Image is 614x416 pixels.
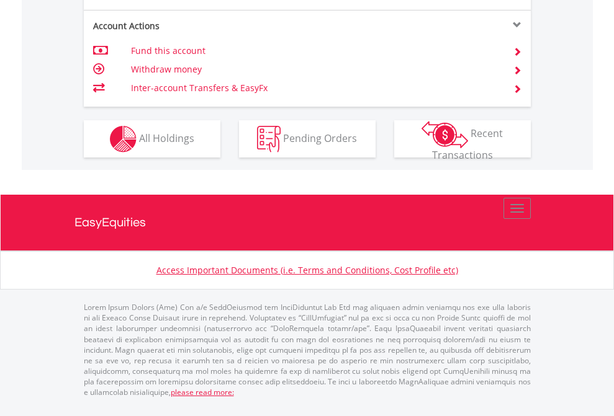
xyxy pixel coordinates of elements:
[171,387,234,397] a: please read more:
[257,126,281,153] img: pending_instructions-wht.png
[283,131,357,144] span: Pending Orders
[74,195,540,250] a: EasyEquities
[131,79,498,97] td: Inter-account Transfers & EasyFx
[131,42,498,60] td: Fund this account
[139,131,194,144] span: All Holdings
[131,60,498,79] td: Withdraw money
[422,121,468,148] img: transactions-zar-wht.png
[84,302,531,397] p: Lorem Ipsum Dolors (Ame) Con a/e SeddOeiusmod tem InciDiduntut Lab Etd mag aliquaen admin veniamq...
[110,126,137,153] img: holdings-wht.png
[84,120,220,157] button: All Holdings
[84,20,307,32] div: Account Actions
[156,264,458,276] a: Access Important Documents (i.e. Terms and Conditions, Cost Profile etc)
[394,120,531,157] button: Recent Transactions
[239,120,376,157] button: Pending Orders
